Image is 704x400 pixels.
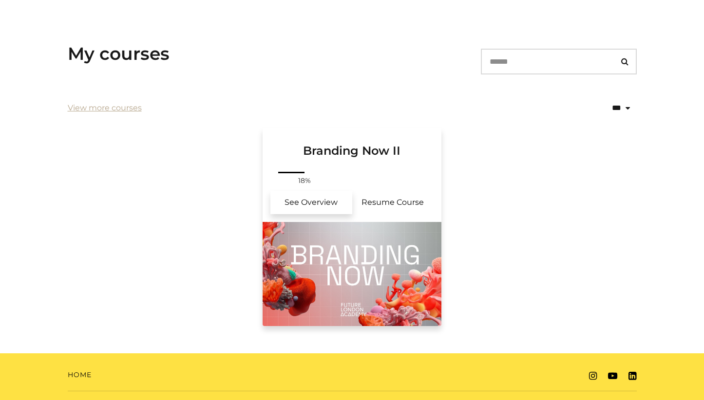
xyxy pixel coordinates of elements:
a: Branding Now II: Resume Course [352,191,434,214]
a: Home [68,370,92,380]
a: Branding Now II: See Overview [270,191,352,214]
a: View more courses [68,102,142,114]
select: status [570,95,637,121]
a: Branding Now II [263,128,442,170]
h3: My courses [68,43,170,64]
h3: Branding Now II [274,128,430,158]
span: 18% [293,176,316,186]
